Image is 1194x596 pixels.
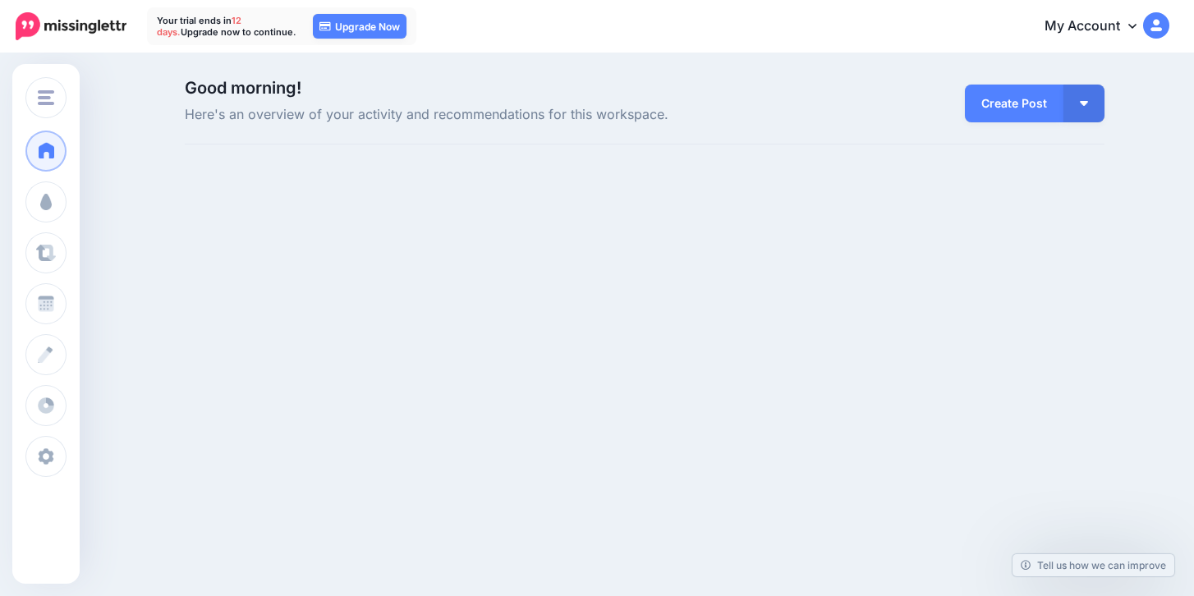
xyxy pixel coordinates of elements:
[185,78,301,98] span: Good morning!
[965,85,1063,122] a: Create Post
[1013,554,1174,576] a: Tell us how we can improve
[38,90,54,105] img: menu.png
[1080,101,1088,106] img: arrow-down-white.png
[1028,7,1169,47] a: My Account
[157,15,296,38] p: Your trial ends in Upgrade now to continue.
[157,15,241,38] span: 12 days.
[313,14,406,39] a: Upgrade Now
[185,104,790,126] span: Here's an overview of your activity and recommendations for this workspace.
[16,12,126,40] img: Missinglettr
